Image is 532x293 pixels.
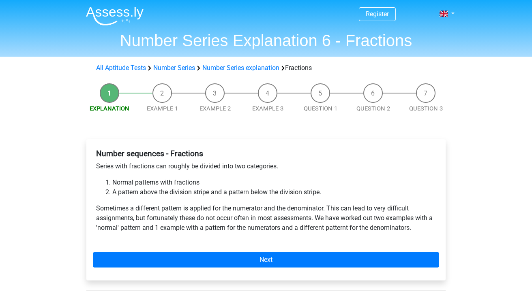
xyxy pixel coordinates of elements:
a: Example 3 [252,105,283,112]
img: Assessly [86,6,144,25]
a: Question 2 [356,105,390,112]
a: Next [93,252,439,268]
div: Fractions [93,63,439,73]
a: Number Series explanation [202,64,279,72]
b: Number sequences - Fractions [96,149,203,158]
a: Number Series [153,64,195,72]
a: Example 2 [199,105,231,112]
p: Sometimes a different pattern is applied for the numerator and the denominator. This can lead to ... [96,204,436,233]
a: Question 3 [409,105,443,112]
li: Normal patterns with fractions [112,178,436,187]
p: Series with fractions can roughly be divided into two categories. [96,161,436,171]
a: Question 1 [304,105,337,112]
a: Explanation [90,105,129,112]
h1: Number Series Explanation 6 - Fractions [79,31,453,50]
a: Example 1 [147,105,178,112]
a: Register [366,10,389,18]
li: A pattern above the division stripe and a pattern below the division stripe. [112,187,436,197]
a: All Aptitude Tests [96,64,146,72]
